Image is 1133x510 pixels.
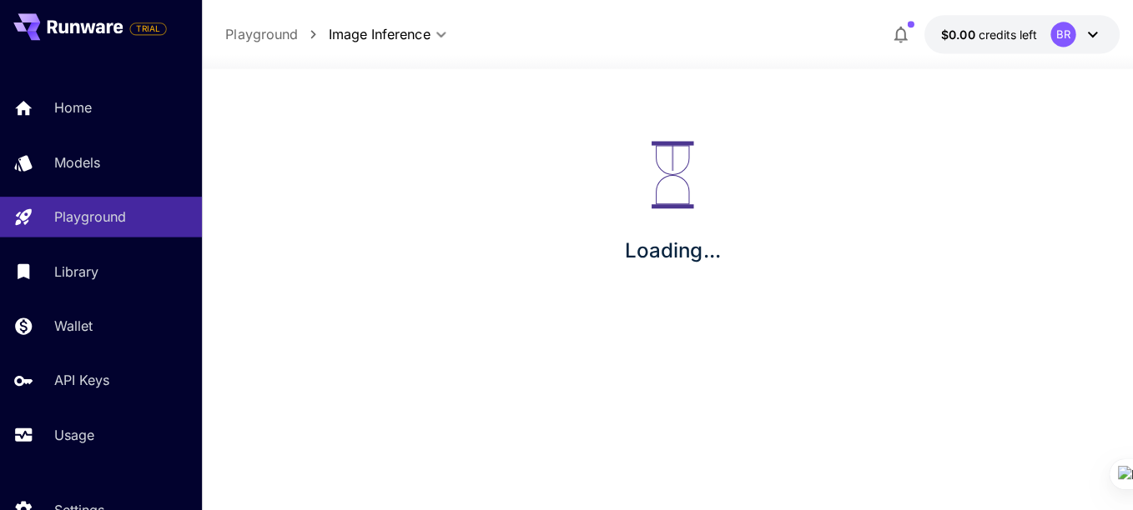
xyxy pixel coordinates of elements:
span: $0.00 [933,27,969,42]
p: Usage [53,421,93,441]
span: Image Inference [325,24,426,44]
span: TRIAL [129,22,164,35]
span: Add your payment card to enable full platform functionality. [128,18,165,38]
a: Playground [224,24,295,44]
p: Home [53,97,91,117]
span: credits left [969,27,1028,42]
p: Playground [53,205,125,225]
p: Models [53,151,99,171]
div: $0.00 [933,26,1028,43]
nav: breadcrumb [224,24,325,44]
p: API Keys [53,367,108,387]
p: Wallet [53,312,92,332]
button: $0.00BR [916,15,1110,53]
p: Loading... [619,233,714,263]
p: Library [53,259,98,279]
div: BR [1041,22,1066,47]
